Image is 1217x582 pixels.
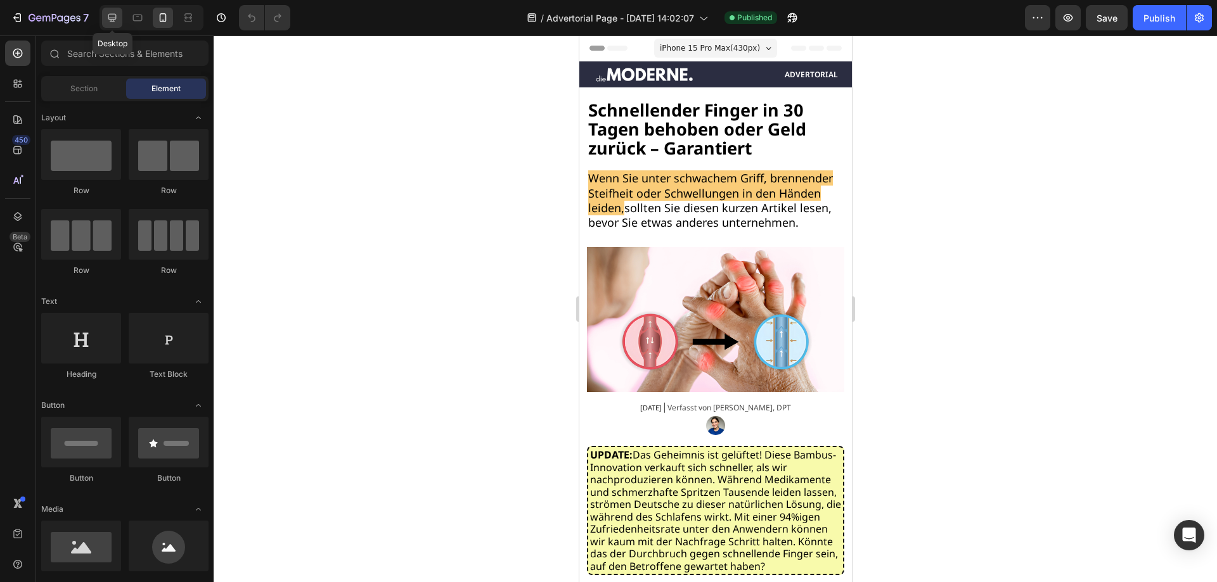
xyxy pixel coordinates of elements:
[129,185,209,196] div: Row
[188,291,209,312] span: Toggle open
[1086,5,1128,30] button: Save
[239,5,290,30] div: Undo/Redo
[188,108,209,128] span: Toggle open
[188,395,209,415] span: Toggle open
[12,135,30,145] div: 450
[41,296,57,307] span: Text
[151,83,181,94] span: Element
[41,472,121,484] div: Button
[1174,520,1204,550] div: Open Intercom Messenger
[5,5,94,30] button: 7
[41,265,121,276] div: Row
[41,112,66,123] span: Layout
[546,11,694,25] span: Advertorial Page - [DATE] 14:02:07
[41,369,121,380] div: Heading
[737,12,772,23] span: Published
[129,472,209,484] div: Button
[70,83,98,94] span: Section
[129,265,209,276] div: Row
[41,41,209,66] input: Search Sections & Elements
[41,400,65,411] span: Button
[1133,5,1186,30] button: Publish
[83,10,89,25] p: 7
[129,369,209,380] div: Text Block
[41,185,121,196] div: Row
[541,11,544,25] span: /
[579,35,852,582] iframe: Design area
[1097,13,1117,23] span: Save
[10,232,30,242] div: Beta
[188,499,209,519] span: Toggle open
[41,503,63,515] span: Media
[1143,11,1175,25] div: Publish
